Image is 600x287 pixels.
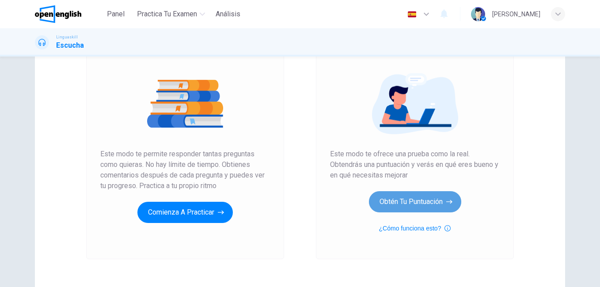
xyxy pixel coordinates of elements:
span: Este modo te permite responder tantas preguntas como quieras. No hay límite de tiempo. Obtienes c... [100,149,270,191]
button: Comienza a practicar [137,202,233,223]
img: Profile picture [471,7,485,21]
img: OpenEnglish logo [35,5,81,23]
button: Practica tu examen [133,6,209,22]
a: OpenEnglish logo [35,5,102,23]
h1: Escucha [56,40,84,51]
span: Linguaskill [56,34,78,40]
button: Obtén tu puntuación [369,191,461,212]
span: Este modo te ofrece una prueba como la real. Obtendrás una puntuación y verás en qué eres bueno y... [330,149,500,181]
span: Panel [107,9,125,19]
span: Análisis [216,9,240,19]
span: Practica tu examen [137,9,197,19]
button: Panel [102,6,130,22]
button: ¿Cómo funciona esto? [379,223,451,234]
div: [PERSON_NAME] [492,9,540,19]
img: es [406,11,418,18]
button: Análisis [212,6,244,22]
